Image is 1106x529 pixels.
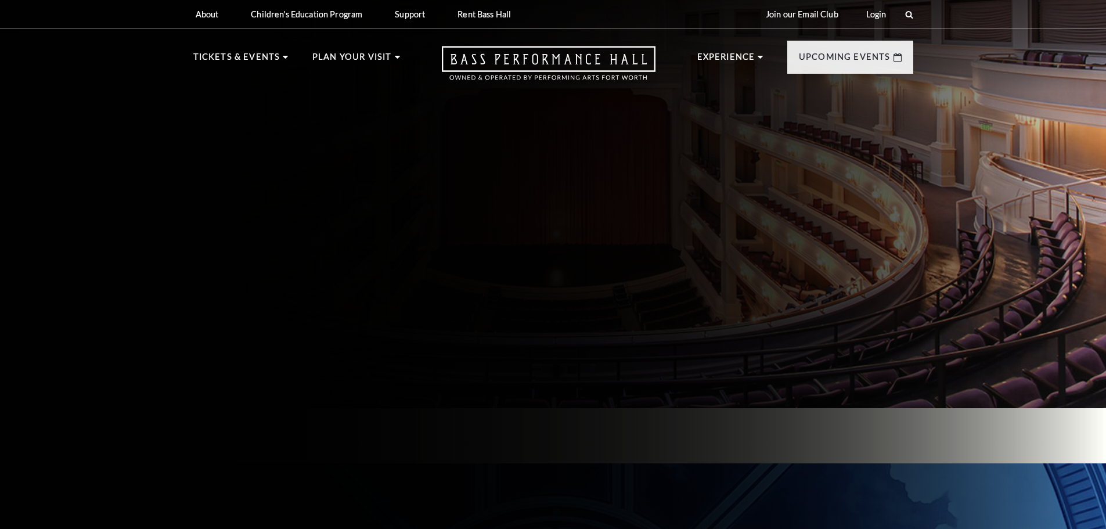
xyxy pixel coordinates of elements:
[251,9,362,19] p: Children's Education Program
[196,9,219,19] p: About
[799,50,891,71] p: Upcoming Events
[395,9,425,19] p: Support
[312,50,392,71] p: Plan Your Visit
[697,50,755,71] p: Experience
[193,50,280,71] p: Tickets & Events
[457,9,511,19] p: Rent Bass Hall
